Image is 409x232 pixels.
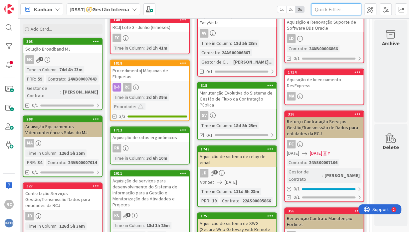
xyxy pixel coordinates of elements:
[285,12,363,32] div: Aquisição e Renovação Suporte de Software BDs Oracle
[200,169,208,177] div: JD
[198,169,276,177] div: JD
[232,122,259,129] div: 18d 5h 25m
[144,44,145,52] span: :
[322,172,323,179] span: :
[34,5,52,13] span: Kanban
[110,60,189,81] div: 1818Procedimento| Máquinas de Etiquetas
[201,214,276,218] div: 1750
[25,85,60,99] div: Gestor de Contrato
[113,61,189,66] div: 1818
[307,159,339,166] div: 24AS00007106
[32,169,38,176] span: 0/1
[232,40,259,47] div: 18d 5h 23m
[4,4,14,14] img: Visit kanbanzone.com
[287,92,296,101] div: MA
[306,45,307,52] span: :
[200,29,208,38] div: AV
[285,117,363,138] div: Reforço Contratação Serviços Gestão/Transmissão de Dados para entidades da RCJ
[25,212,34,220] div: JD
[285,140,363,148] div: FC
[240,197,241,204] span: :
[14,1,30,9] span: Support
[200,111,208,120] div: SV
[145,94,169,101] div: 3d 5h 39m
[110,133,189,142] div: Aquisição de ratos ergonómicos
[58,149,87,157] div: 126d 5h 35m
[210,197,218,204] div: 19
[4,200,14,209] div: RC
[198,213,276,219] div: 1750
[110,83,189,92] div: RC
[110,170,189,176] div: 2011
[231,122,232,129] span: :
[23,189,102,210] div: Contratação Serviços Gestão/Transmissão Dados para entidades da RCJ
[231,40,232,47] span: :
[286,6,295,13] span: 2x
[294,55,300,62] span: 0/1
[288,209,363,213] div: 356
[285,34,363,43] div: LD
[311,3,361,15] input: Quick Filter...
[70,6,129,13] b: [DSST]🧭Gestão Interna
[25,66,57,73] div: Time in Column
[112,44,144,52] div: Time in Column
[241,197,273,204] div: 22AS00005866
[23,183,102,189] div: 327
[198,146,276,152] div: 1749
[383,143,399,151] div: Delete
[26,117,102,121] div: 298
[110,127,189,142] div: 1713Aquisição de ratos ergonómicos
[23,55,102,64] div: mc
[110,17,189,32] div: 1407RCJ| Lote 3 - Junho (6 meses)
[287,34,296,43] div: LD
[110,211,189,220] div: RC
[65,159,66,166] span: :
[25,149,57,157] div: Time in Column
[112,222,144,229] div: Time in Column
[145,154,169,162] div: 3d 6h 10m
[4,218,14,228] img: avatar
[110,17,189,23] div: 1407
[112,94,144,101] div: Time in Column
[145,44,169,52] div: 3d 1h 41m
[206,68,213,75] span: 0/1
[112,103,135,110] div: Prioridade
[23,122,102,137] div: Aquisição Equipamentos Videoconferências Salas do MJ
[288,70,363,75] div: 1714
[277,6,286,13] span: 1x
[66,159,99,166] div: 24AB00007014
[36,75,44,83] div: 59
[57,222,58,230] span: :
[110,144,189,152] div: RR
[23,139,102,147] div: MA
[110,66,189,81] div: Procedimento| Máquinas de Etiquetas
[287,150,299,157] span: [DATE]
[36,159,44,166] div: 34
[294,194,300,201] span: 0/1
[113,18,189,22] div: 1407
[285,18,363,32] div: Aquisição e Renovação Suporte de Software BDs Oracle
[231,58,232,66] span: :
[60,88,61,96] span: :
[285,69,363,90] div: 1714Aquisição de licenciamento DevExpress
[200,188,231,195] div: Time in Column
[200,58,231,66] div: Gestor de Contrato
[65,75,66,83] span: :
[310,150,322,157] span: [DATE]
[209,197,210,204] span: :
[25,75,35,83] div: PRR
[287,45,306,52] div: Contrato
[287,168,322,183] div: Gestor de Contrato
[285,111,363,138] div: 316Reforço Contratação Serviços Gestão/Transmissão de Dados para entidades da RCJ
[206,132,213,139] span: 0/1
[198,111,276,120] div: SV
[123,83,131,92] div: RC
[144,154,145,162] span: :
[66,75,99,83] div: 24AB00007043
[200,40,231,47] div: Time in Column
[39,57,43,61] span: 1
[285,208,363,214] div: 356
[198,89,276,109] div: Manutenção Evolutiva do Sistema de Gestão de Fluxo da Contratação Pública
[61,88,100,96] div: [PERSON_NAME]
[35,75,36,83] span: :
